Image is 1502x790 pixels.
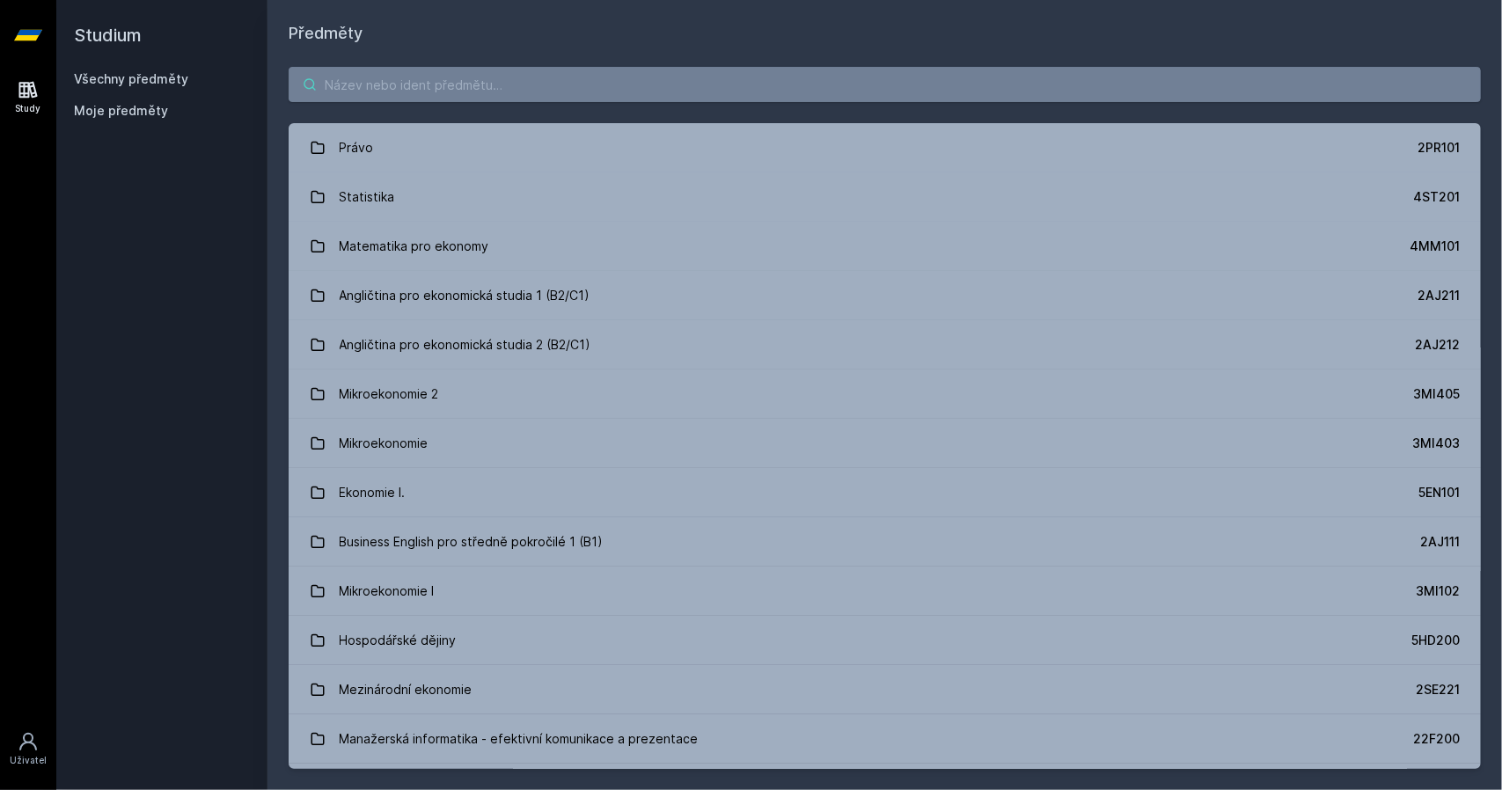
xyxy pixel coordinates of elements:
[289,567,1481,616] a: Mikroekonomie I 3MI102
[1410,238,1460,255] div: 4MM101
[289,714,1481,764] a: Manažerská informatika - efektivní komunikace a prezentace 22F200
[289,67,1481,102] input: Název nebo ident předmětu…
[1415,336,1460,354] div: 2AJ212
[1418,287,1460,304] div: 2AJ211
[340,426,429,461] div: Mikroekonomie
[289,222,1481,271] a: Matematika pro ekonomy 4MM101
[16,102,41,115] div: Study
[340,327,591,362] div: Angličtina pro ekonomická studia 2 (B2/C1)
[1418,484,1460,501] div: 5EN101
[340,130,374,165] div: Právo
[340,524,604,560] div: Business English pro středně pokročilé 1 (B1)
[1413,385,1460,403] div: 3MI405
[1413,188,1460,206] div: 4ST201
[74,71,188,86] a: Všechny předměty
[1411,632,1460,649] div: 5HD200
[340,623,457,658] div: Hospodářské dějiny
[289,468,1481,517] a: Ekonomie I. 5EN101
[340,278,590,313] div: Angličtina pro ekonomická studia 1 (B2/C1)
[4,70,53,124] a: Study
[10,754,47,767] div: Uživatel
[340,574,435,609] div: Mikroekonomie I
[289,271,1481,320] a: Angličtina pro ekonomická studia 1 (B2/C1) 2AJ211
[340,179,395,215] div: Statistika
[1418,139,1460,157] div: 2PR101
[340,721,699,757] div: Manažerská informatika - efektivní komunikace a prezentace
[340,672,473,707] div: Mezinárodní ekonomie
[289,517,1481,567] a: Business English pro středně pokročilé 1 (B1) 2AJ111
[1412,435,1460,452] div: 3MI403
[289,369,1481,419] a: Mikroekonomie 2 3MI405
[289,320,1481,369] a: Angličtina pro ekonomická studia 2 (B2/C1) 2AJ212
[74,102,168,120] span: Moje předměty
[340,475,406,510] div: Ekonomie I.
[289,21,1481,46] h1: Předměty
[289,123,1481,172] a: Právo 2PR101
[1416,582,1460,600] div: 3MI102
[1413,730,1460,748] div: 22F200
[4,722,53,776] a: Uživatel
[1416,681,1460,699] div: 2SE221
[289,419,1481,468] a: Mikroekonomie 3MI403
[289,665,1481,714] a: Mezinárodní ekonomie 2SE221
[1420,533,1460,551] div: 2AJ111
[289,172,1481,222] a: Statistika 4ST201
[340,229,489,264] div: Matematika pro ekonomy
[340,377,439,412] div: Mikroekonomie 2
[289,616,1481,665] a: Hospodářské dějiny 5HD200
